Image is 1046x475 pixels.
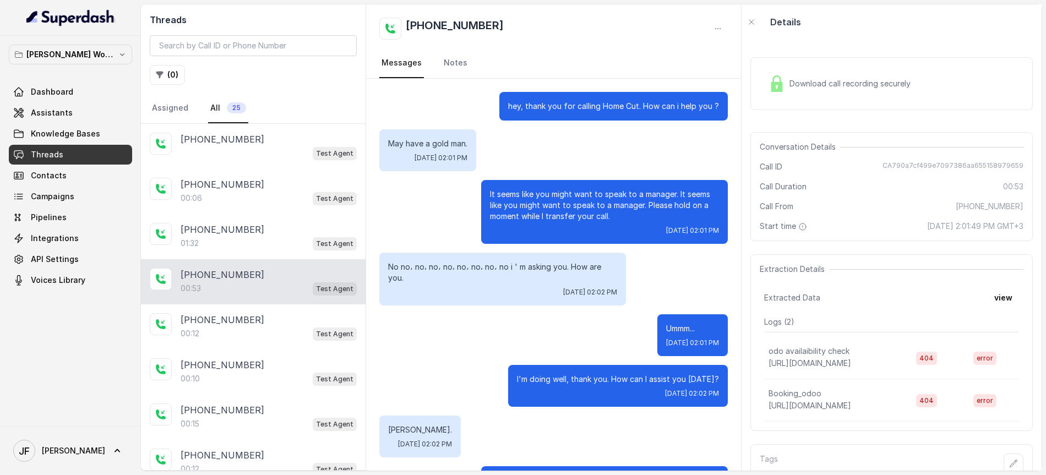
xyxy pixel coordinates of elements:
[760,181,807,192] span: Call Duration
[181,463,199,474] p: 00:12
[31,86,73,97] span: Dashboard
[150,65,185,85] button: (0)
[181,238,199,249] p: 01:32
[665,389,719,398] span: [DATE] 02:02 PM
[316,238,353,249] p: Test Agent
[769,346,849,357] p: odo availaibility check
[181,133,264,146] p: [PHONE_NUMBER]
[9,124,132,144] a: Knowledge Bases
[927,221,1023,232] span: [DATE] 2:01:49 PM GMT+3
[388,138,467,149] p: May have a gold man.
[31,107,73,118] span: Assistants
[181,373,200,384] p: 00:10
[379,48,424,78] a: Messages
[563,288,617,297] span: [DATE] 02:02 PM
[9,45,132,64] button: [PERSON_NAME] Workspace
[150,35,357,56] input: Search by Call ID or Phone Number
[316,193,353,204] p: Test Agent
[916,352,937,365] span: 404
[398,440,452,449] span: [DATE] 02:02 PM
[181,418,199,429] p: 00:15
[31,149,63,160] span: Threads
[388,261,617,283] p: No no، no، no، no، no، no، no، no i ' m asking you. How are you.
[31,212,67,223] span: Pipelines
[208,94,248,123] a: All25
[406,18,504,40] h2: [PHONE_NUMBER]
[760,161,782,172] span: Call ID
[517,374,719,385] p: I'm doing well, thank you. How can I assist you [DATE]?
[442,48,470,78] a: Notes
[988,288,1019,308] button: view
[9,208,132,227] a: Pipelines
[666,226,719,235] span: [DATE] 02:01 PM
[770,15,801,29] p: Details
[181,178,264,191] p: [PHONE_NUMBER]
[316,464,353,475] p: Test Agent
[9,270,132,290] a: Voices Library
[19,445,30,457] text: JF
[150,94,357,123] nav: Tabs
[760,141,840,152] span: Conversation Details
[227,102,246,113] span: 25
[316,283,353,294] p: Test Agent
[882,161,1023,172] span: CA790a7cf499e7097386aa655158979659
[973,394,996,407] span: error
[9,82,132,102] a: Dashboard
[9,187,132,206] a: Campaigns
[769,401,851,410] span: [URL][DOMAIN_NAME]
[31,170,67,181] span: Contacts
[181,358,264,372] p: [PHONE_NUMBER]
[181,268,264,281] p: [PHONE_NUMBER]
[316,419,353,430] p: Test Agent
[9,435,132,466] a: [PERSON_NAME]
[316,374,353,385] p: Test Agent
[316,148,353,159] p: Test Agent
[760,454,778,473] p: Tags
[760,264,829,275] span: Extraction Details
[956,201,1023,212] span: [PHONE_NUMBER]
[31,191,74,202] span: Campaigns
[31,128,100,139] span: Knowledge Bases
[760,201,793,212] span: Call From
[26,48,115,61] p: [PERSON_NAME] Workspace
[181,283,201,294] p: 00:53
[666,323,719,334] p: Ummm...
[379,48,728,78] nav: Tabs
[415,154,467,162] span: [DATE] 02:01 PM
[508,101,719,112] p: hey, thank you for calling Home Cut. How can i help you ?
[764,316,1019,327] p: Logs ( 2 )
[9,249,132,269] a: API Settings
[388,424,452,435] p: [PERSON_NAME].
[769,358,851,368] span: [URL][DOMAIN_NAME]
[150,94,190,123] a: Assigned
[31,275,85,286] span: Voices Library
[181,223,264,236] p: [PHONE_NUMBER]
[769,75,785,92] img: Lock Icon
[31,254,79,265] span: API Settings
[916,394,937,407] span: 404
[973,352,996,365] span: error
[9,228,132,248] a: Integrations
[181,328,199,339] p: 00:12
[760,221,809,232] span: Start time
[9,103,132,123] a: Assistants
[490,189,719,222] p: It seems like you might want to speak to a manager. It seems like you might want to speak to a ma...
[316,329,353,340] p: Test Agent
[1003,181,1023,192] span: 00:53
[789,78,915,89] span: Download call recording securely
[769,388,821,399] p: Booking_odoo
[42,445,105,456] span: [PERSON_NAME]
[181,193,202,204] p: 00:06
[26,9,115,26] img: light.svg
[150,13,357,26] h2: Threads
[9,166,132,185] a: Contacts
[9,145,132,165] a: Threads
[181,449,264,462] p: [PHONE_NUMBER]
[31,233,79,244] span: Integrations
[764,292,820,303] span: Extracted Data
[181,313,264,326] p: [PHONE_NUMBER]
[181,403,264,417] p: [PHONE_NUMBER]
[666,338,719,347] span: [DATE] 02:01 PM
